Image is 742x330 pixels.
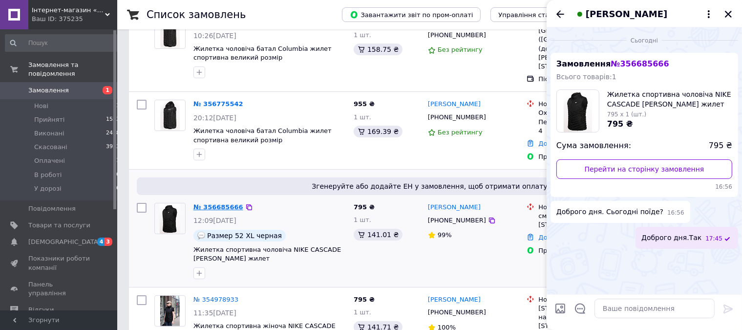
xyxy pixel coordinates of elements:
[160,18,180,48] img: Фото товару
[556,59,669,68] span: Замовлення
[551,35,738,45] div: 12.08.2025
[428,308,486,316] span: [PHONE_NUMBER]
[538,246,637,255] div: Пром-оплата
[490,7,581,22] button: Управління статусами
[438,231,452,239] span: 99%
[354,308,371,316] span: 1 шт.
[116,184,120,193] span: 0
[34,171,62,179] span: В роботі
[141,181,719,191] span: Згенеруйте або додайте ЕН у замовлення, щоб отримати оплату
[574,8,715,21] button: [PERSON_NAME]
[105,238,112,246] span: 3
[350,10,473,19] span: Завантажити звіт по пром-оплаті
[611,59,669,68] span: № 356685666
[106,143,120,152] span: 3923
[106,129,120,138] span: 2438
[116,171,120,179] span: 0
[28,204,76,213] span: Повідомлення
[193,100,243,108] a: № 356775542
[354,44,403,55] div: 158.75 ₴
[641,233,701,243] span: Доброго дня.Так
[428,31,486,39] span: [PHONE_NUMBER]
[667,209,684,217] span: 16:56 12.08.2025
[154,295,186,327] a: Фото товару
[709,140,732,152] span: 795 ₴
[428,100,481,109] a: [PERSON_NAME]
[556,140,631,152] span: Сума замовлення:
[103,86,112,94] span: 1
[556,159,732,179] a: Перейти на сторінку замовлення
[28,280,90,298] span: Панель управління
[428,113,486,121] span: [PHONE_NUMBER]
[5,34,121,52] input: Пошук
[354,296,375,303] span: 795 ₴
[428,217,486,224] span: [PHONE_NUMBER]
[28,254,90,272] span: Показники роботи компанії
[538,203,637,212] div: Нова Пошта
[722,8,734,20] button: Закрити
[538,153,637,161] div: Пром-оплата
[538,140,574,147] a: Додати ЕН
[147,9,246,21] h1: Список замовлень
[28,86,69,95] span: Замовлення
[207,232,282,240] span: Размер 52 XL черная
[193,127,332,144] a: Жилетка чоловіча батал Columbia жилет спортивна великий розмір
[438,129,483,136] span: Без рейтингу
[34,129,64,138] span: Виконані
[607,111,646,118] span: 795 x 1 (шт.)
[160,203,180,234] img: Фото товару
[28,61,117,78] span: Замовлення та повідомлення
[193,45,332,62] a: Жилетка чоловіча батал Columbia жилет спортивна великий розмір
[342,7,481,22] button: Завантажити звіт по пром-оплаті
[32,15,117,23] div: Ваш ID: 375235
[34,156,65,165] span: Оплачені
[354,113,371,121] span: 1 шт.
[354,100,375,108] span: 955 ₴
[354,216,371,223] span: 1 шт.
[34,184,62,193] span: У дорозі
[34,102,48,110] span: Нові
[154,203,186,234] a: Фото товару
[538,234,574,241] a: Додати ЕН
[354,203,375,211] span: 795 ₴
[193,217,236,224] span: 12:09[DATE]
[498,11,573,19] span: Управління статусами
[354,126,403,137] div: 169.39 ₴
[193,246,341,263] a: Жилетка спортивна чоловіча NIKE CASCADE [PERSON_NAME] жилет
[28,238,101,246] span: [DEMOGRAPHIC_DATA]
[538,26,637,71] div: [GEOGRAPHIC_DATA] ([GEOGRAPHIC_DATA].), №116 (до 30 кг): вул. [PERSON_NAME][STREET_ADDRESS]
[106,115,120,124] span: 1523
[538,75,637,84] div: Післяплата
[538,100,637,109] div: Нова Пошта
[428,295,481,305] a: [PERSON_NAME]
[28,221,90,230] span: Товари та послуги
[538,109,637,135] div: Охтирка, №5 (до 30 кг): вул. Перемоги, 13, прим. №1, 2, 3, 4
[438,46,483,53] span: Без рейтингу
[586,8,667,21] span: [PERSON_NAME]
[193,32,236,40] span: 10:26[DATE]
[554,8,566,20] button: Назад
[193,296,238,303] a: № 354978933
[160,296,180,326] img: Фото товару
[154,100,186,131] a: Фото товару
[116,102,120,110] span: 1
[97,238,105,246] span: 4
[705,235,722,243] span: 17:45 12.08.2025
[193,203,243,211] a: № 356685666
[538,295,637,304] div: Нова Пошта
[160,100,180,131] img: Фото товару
[607,119,633,129] span: 795 ₴
[197,232,205,240] img: :speech_balloon:
[564,90,593,132] img: 370124628_w160_h160_zhiletka-sportivna-cholovicha.jpg
[154,18,186,49] a: Фото товару
[34,115,64,124] span: Прийняті
[574,302,587,315] button: Відкрити шаблони відповідей
[32,6,105,15] span: Інтернет-магазин «ТS Оdez»
[28,306,54,314] span: Відгуки
[116,156,120,165] span: 1
[34,143,67,152] span: Скасовані
[354,229,403,241] div: 141.01 ₴
[627,37,662,45] span: Сьогодні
